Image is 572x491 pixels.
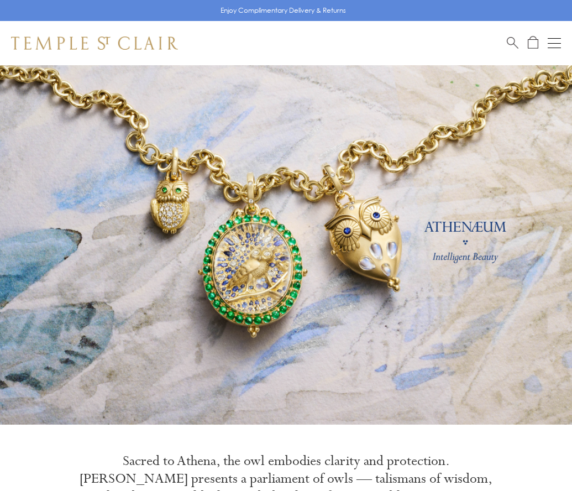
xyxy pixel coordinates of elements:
img: Temple St. Clair [11,36,178,50]
button: Open navigation [548,36,561,50]
a: Search [507,36,518,50]
a: Open Shopping Bag [528,36,538,50]
p: Enjoy Complimentary Delivery & Returns [221,5,346,16]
